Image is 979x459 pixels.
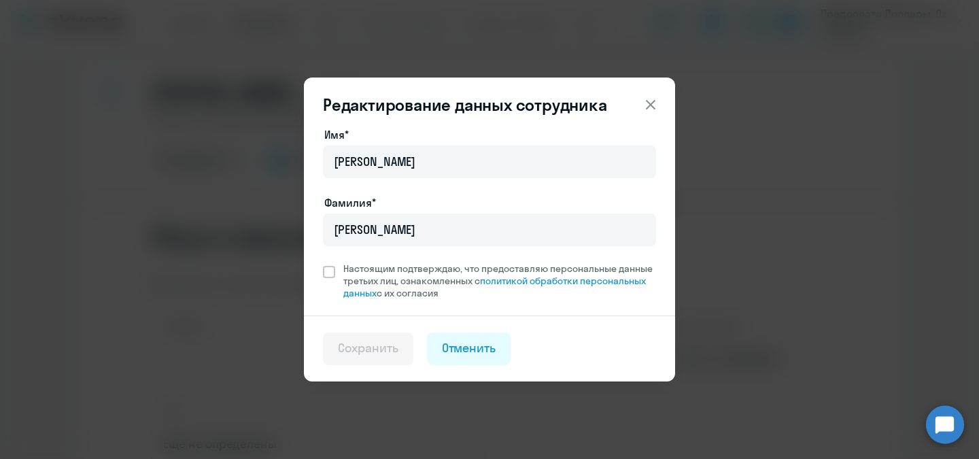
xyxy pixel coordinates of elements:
[338,339,398,357] div: Сохранить
[343,262,656,299] span: Настоящим подтверждаю, что предоставляю персональные данные третьих лиц, ознакомленных с с их сог...
[442,339,496,357] div: Отменить
[427,333,511,365] button: Отменить
[324,194,376,211] label: Фамилия*
[343,275,646,299] a: политикой обработки персональных данных
[304,94,675,116] header: Редактирование данных сотрудника
[323,333,413,365] button: Сохранить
